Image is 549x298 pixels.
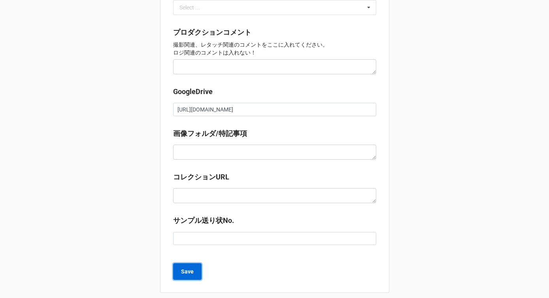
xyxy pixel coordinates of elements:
[181,268,194,276] b: Save
[173,215,234,226] label: サンプル送り状No.
[173,128,247,139] label: 画像フォルダ/特記事項
[173,86,213,97] label: GoogleDrive
[173,27,251,38] label: プロダクションコメント
[173,41,376,57] p: 撮影関連、レタッチ関連のコメントをここに入れてください。 ロジ関連のコメントは入れない！
[173,263,202,280] button: Save
[173,172,229,183] label: コレクションURL
[179,5,200,10] div: Select ...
